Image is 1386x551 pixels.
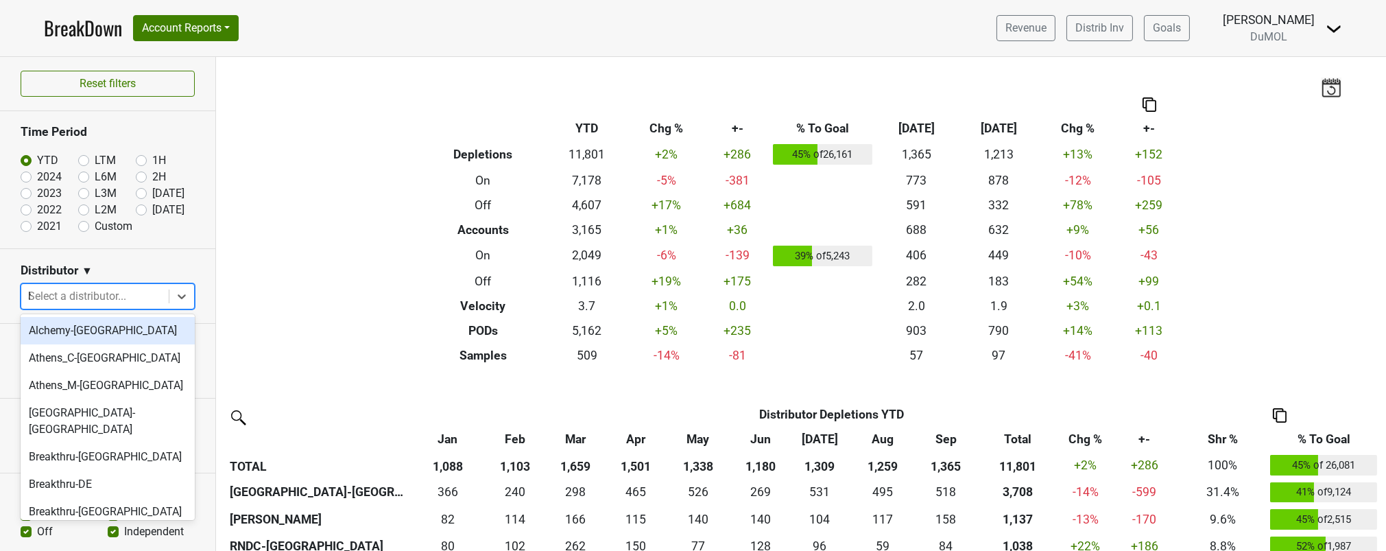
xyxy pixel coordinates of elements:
[628,269,705,294] td: +19 %
[606,506,665,533] td: 114.666
[545,479,606,506] td: 297.8
[411,452,486,479] th: 1,088
[731,506,790,533] td: 139.834
[420,294,546,318] th: Velocity
[876,141,958,168] td: 1,365
[21,71,195,97] button: Reset filters
[1321,78,1341,97] img: last_updated_date
[1116,141,1182,168] td: +152
[37,524,53,540] label: Off
[21,498,195,526] div: Breakthru-[GEOGRAPHIC_DATA]
[1116,242,1182,270] td: -43
[37,202,62,218] label: 2022
[1111,427,1178,452] th: +-: activate to sort column ascending
[1116,318,1182,343] td: +113
[411,427,486,452] th: Jan: activate to sort column ascending
[546,193,628,218] td: 4,607
[545,506,606,533] td: 166.334
[1116,343,1182,368] td: -40
[226,506,411,533] th: [PERSON_NAME]
[21,443,195,471] div: Breakthru-[GEOGRAPHIC_DATA]
[628,318,705,343] td: +5 %
[546,343,628,368] td: 509
[1114,483,1175,501] div: -599
[133,15,239,41] button: Account Reports
[226,452,411,479] th: TOTAL
[665,452,731,479] th: 1,338
[876,168,958,193] td: 773
[790,479,849,506] td: 531.336
[420,218,546,242] th: Accounts
[420,168,546,193] th: On
[705,168,770,193] td: -381
[734,511,787,528] div: 140
[1144,15,1190,41] a: Goals
[876,116,958,141] th: [DATE]
[44,14,122,43] a: BreakDown
[1178,427,1267,452] th: Shr %: activate to sort column ascending
[849,427,916,452] th: Aug: activate to sort column ascending
[1040,116,1116,141] th: Chg %
[124,524,184,540] label: Independent
[849,479,916,506] td: 495
[916,506,976,533] td: 158.333
[731,479,790,506] td: 268.668
[609,511,662,528] div: 115
[226,479,411,506] th: [GEOGRAPHIC_DATA]-[GEOGRAPHIC_DATA]
[705,141,770,168] td: +286
[21,125,195,139] h3: Time Period
[669,483,728,501] div: 526
[546,269,628,294] td: 1,116
[628,168,705,193] td: -5 %
[852,511,913,528] div: 117
[82,263,93,279] span: ▼
[1040,168,1116,193] td: -12 %
[790,427,849,452] th: Jul: activate to sort column ascending
[485,427,544,452] th: Feb: activate to sort column ascending
[37,185,62,202] label: 2023
[21,317,195,344] div: Alchemy-[GEOGRAPHIC_DATA]
[37,169,62,185] label: 2024
[665,427,731,452] th: May: activate to sort column ascending
[957,318,1040,343] td: 790
[849,452,916,479] th: 1,259
[1074,458,1097,472] span: +2%
[705,269,770,294] td: +175
[609,483,662,501] div: 465
[606,427,665,452] th: Apr: activate to sort column ascending
[152,152,166,169] label: 1H
[546,242,628,270] td: 2,049
[1116,168,1182,193] td: -105
[95,218,132,235] label: Custom
[957,116,1040,141] th: [DATE]
[852,483,913,501] div: 495
[420,269,546,294] th: Off
[1060,506,1111,533] td: -13 %
[957,193,1040,218] td: 332
[1267,427,1381,452] th: % To Goal: activate to sort column ascending
[665,479,731,506] td: 525.665
[546,168,628,193] td: 7,178
[876,294,958,318] td: 2.0
[628,193,705,218] td: +17 %
[731,427,790,452] th: Jun: activate to sort column ascending
[485,402,1178,427] th: Distributor Depletions YTD
[95,185,117,202] label: L3M
[152,185,184,202] label: [DATE]
[1040,343,1116,368] td: -41 %
[628,218,705,242] td: +1 %
[37,152,58,169] label: YTD
[916,427,976,452] th: Sep: activate to sort column ascending
[95,152,116,169] label: LTM
[790,506,849,533] td: 104.167
[705,294,770,318] td: 0.0
[628,141,705,168] td: +2 %
[21,471,195,498] div: Breakthru-DE
[731,452,790,479] th: 1,180
[1116,116,1182,141] th: +-
[976,506,1060,533] th: 1136.502
[976,427,1060,452] th: Total: activate to sort column ascending
[226,406,248,427] img: filter
[545,452,606,479] th: 1,659
[705,343,770,368] td: -81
